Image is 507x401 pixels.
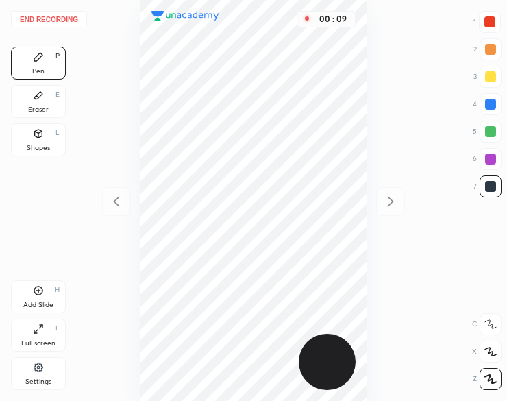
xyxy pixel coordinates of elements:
[32,68,45,75] div: Pen
[27,145,50,151] div: Shapes
[55,53,60,60] div: P
[473,11,501,33] div: 1
[28,106,49,113] div: Eraser
[472,313,502,335] div: C
[55,91,60,98] div: E
[473,175,502,197] div: 7
[23,302,53,308] div: Add Slide
[317,14,349,24] div: 00 : 09
[55,130,60,136] div: L
[473,121,502,143] div: 5
[473,148,502,170] div: 6
[473,38,502,60] div: 2
[473,368,502,390] div: Z
[55,287,60,293] div: H
[473,93,502,115] div: 4
[472,341,502,363] div: X
[11,11,87,27] button: End recording
[473,66,502,88] div: 3
[21,340,55,347] div: Full screen
[151,11,219,21] img: logo.38c385cc.svg
[25,378,51,385] div: Settings
[55,325,60,332] div: F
